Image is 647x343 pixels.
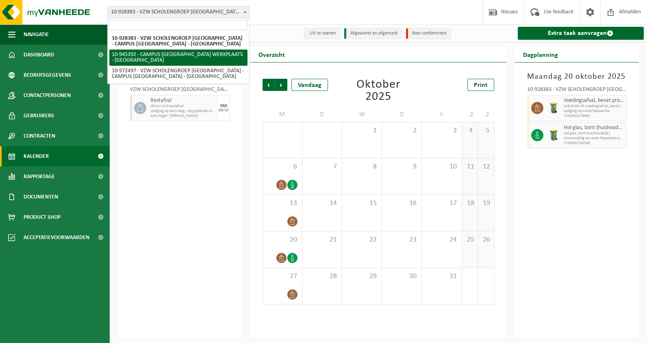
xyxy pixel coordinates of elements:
[482,199,490,208] span: 19
[342,79,414,103] div: Oktober 2025
[24,146,49,166] span: Kalender
[346,126,378,135] span: 1
[267,199,298,208] span: 13
[267,272,298,281] span: 27
[406,28,451,39] li: Non-conformiteit
[275,79,287,91] span: Volgende
[109,50,248,66] li: 10-945392 - CAMPUS [GEOGRAPHIC_DATA] WERKPLAATS - [GEOGRAPHIC_DATA]
[306,199,338,208] span: 14
[130,87,230,95] div: VZW SCHOLENGROEP [GEOGRAPHIC_DATA] - CAMPUS [GEOGRAPHIC_DATA]
[527,87,627,95] div: 10-928383 - VZW SCHOLENGROEP [GEOGRAPHIC_DATA] - CAMPUS [GEOGRAPHIC_DATA] - [GEOGRAPHIC_DATA]
[24,24,49,45] span: Navigatie
[150,114,216,119] span: Aanvrager: [PERSON_NAME]
[386,235,417,244] span: 23
[346,272,378,281] span: 29
[344,28,402,39] li: Afgewerkt en afgemeld
[564,131,625,136] span: Hol glas, bont (huishoudelijk)
[302,107,342,122] td: D
[478,107,494,122] td: Z
[250,46,293,62] h2: Overzicht
[346,162,378,171] span: 8
[150,109,216,114] span: Lediging op aanvraag - op geplande route (excl. verwerking)
[482,126,490,135] span: 5
[426,162,457,171] span: 10
[426,199,457,208] span: 17
[518,27,644,40] a: Extra taak aanvragen
[346,199,378,208] span: 15
[267,235,298,244] span: 20
[306,235,338,244] span: 21
[304,28,340,39] li: Uit te voeren
[24,187,58,207] span: Documenten
[426,235,457,244] span: 24
[386,272,417,281] span: 30
[564,125,625,131] span: Hol glas, bont (huishoudelijk)
[150,97,216,104] span: Restafval
[466,126,474,135] span: 4
[24,126,55,146] span: Contracten
[482,162,490,171] span: 12
[462,107,478,122] td: Z
[220,104,227,108] div: MA
[263,107,302,122] td: M
[564,114,625,119] span: T250002278665
[109,66,248,82] li: 10-972497 - VZW SCHOLENGROEP [GEOGRAPHIC_DATA] - CAMPUS [GEOGRAPHIC_DATA] - [GEOGRAPHIC_DATA]
[564,136,625,141] span: Omwisseling op vaste frequentie (incl. verwerking)
[466,199,474,208] span: 18
[426,126,457,135] span: 3
[564,104,625,109] span: WB-0140-HP voedingsafval, bevat producten van dierlijke oors
[108,6,249,18] span: 10-928383 - VZW SCHOLENGROEP SINT-MICHIEL - CAMPUS BARNUM - ROESELARE
[547,129,560,141] img: WB-0240-HPE-GN-50
[24,85,71,106] span: Contactpersonen
[291,79,328,91] div: Vandaag
[342,107,382,122] td: W
[107,6,250,18] span: 10-928383 - VZW SCHOLENGROEP SINT-MICHIEL - CAMPUS BARNUM - ROESELARE
[386,126,417,135] span: 2
[267,162,298,171] span: 6
[306,162,338,171] span: 7
[24,45,54,65] span: Dashboard
[219,108,228,112] div: 06/10
[306,272,338,281] span: 28
[482,235,490,244] span: 26
[24,207,61,227] span: Product Shop
[109,33,248,50] li: 10-928383 - VZW SCHOLENGROEP [GEOGRAPHIC_DATA] - CAMPUS [GEOGRAPHIC_DATA] - [GEOGRAPHIC_DATA]
[466,235,474,244] span: 25
[263,79,275,91] span: Vorige
[150,104,216,109] span: CR-SU-1C-3 restafval
[564,109,625,114] span: Lediging op vaste frequentie
[564,97,625,104] span: Voedingsafval, bevat producten van dierlijke oorsprong, onverpakt, categorie 3
[24,166,55,187] span: Rapportage
[24,106,54,126] span: Gebruikers
[24,65,71,85] span: Bedrijfsgegevens
[515,46,566,62] h2: Dagplanning
[467,79,494,91] a: Print
[564,141,625,146] span: T250002743589
[527,71,627,83] h3: Maandag 20 oktober 2025
[24,227,89,248] span: Acceptatievoorwaarden
[422,107,462,122] td: V
[346,235,378,244] span: 22
[382,107,422,122] td: D
[386,199,417,208] span: 16
[547,102,560,114] img: WB-0140-HPE-GN-50
[426,272,457,281] span: 31
[466,162,474,171] span: 11
[386,162,417,171] span: 9
[474,82,488,88] span: Print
